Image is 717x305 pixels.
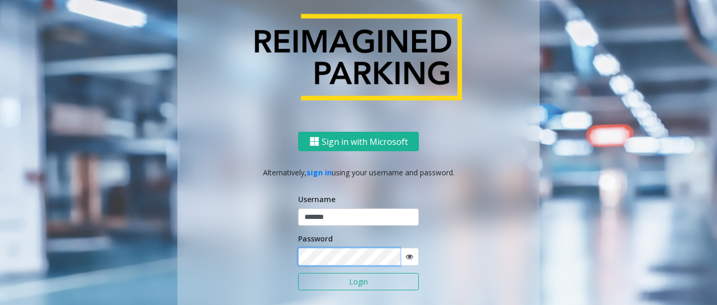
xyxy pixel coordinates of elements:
button: Sign in with Microsoft [298,132,419,151]
label: Password [298,233,333,244]
button: Login [298,273,419,291]
p: Alternatively, using your username and password. [188,167,529,178]
label: Username [298,194,335,205]
a: sign in [307,167,332,177]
